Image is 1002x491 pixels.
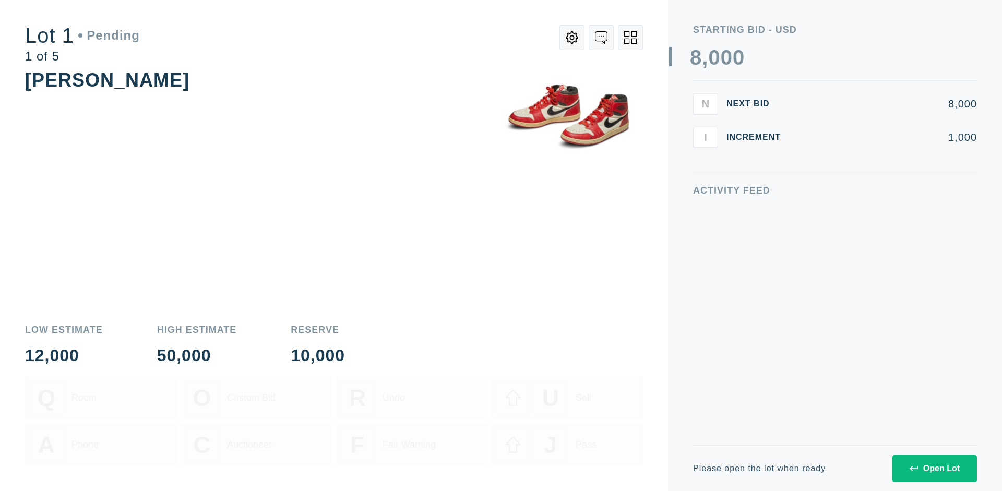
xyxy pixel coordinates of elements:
div: Increment [726,133,789,141]
div: 8 [690,47,702,68]
div: Open Lot [910,464,960,473]
button: I [693,127,718,148]
span: N [702,98,709,110]
span: I [704,131,707,143]
div: 1,000 [797,132,977,142]
div: Lot 1 [25,25,140,46]
div: High Estimate [157,325,237,334]
div: Please open the lot when ready [693,464,826,473]
div: 10,000 [291,347,345,364]
div: 0 [708,47,720,68]
div: Low Estimate [25,325,103,334]
div: 1 of 5 [25,50,140,63]
button: Open Lot [892,455,977,482]
button: N [693,93,718,114]
div: 8,000 [797,99,977,109]
div: 50,000 [157,347,237,364]
div: 0 [733,47,745,68]
div: Starting Bid - USD [693,25,977,34]
div: , [702,47,708,256]
div: Pending [78,29,140,42]
div: Next Bid [726,100,789,108]
div: Activity Feed [693,186,977,195]
div: 0 [721,47,733,68]
div: 12,000 [25,347,103,364]
div: Reserve [291,325,345,334]
div: [PERSON_NAME] [25,69,189,91]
